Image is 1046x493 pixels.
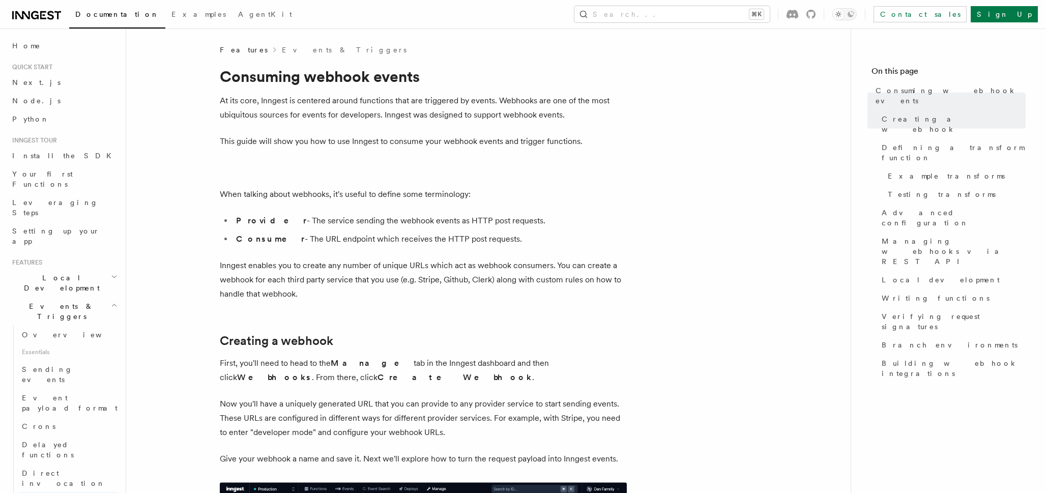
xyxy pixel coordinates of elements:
a: Leveraging Steps [8,193,120,222]
strong: Webhooks [237,372,312,382]
span: Events & Triggers [8,301,111,322]
a: Setting up your app [8,222,120,250]
li: - The service sending the webhook events as HTTP post requests. [233,214,627,228]
span: Local Development [8,273,111,293]
a: Your first Functions [8,165,120,193]
span: Writing functions [882,293,990,303]
a: Direct invocation [18,464,120,492]
h4: On this page [871,65,1026,81]
a: Node.js [8,92,120,110]
span: Inngest tour [8,136,57,144]
a: Verifying request signatures [878,307,1026,336]
li: - The URL endpoint which receives the HTTP post requests. [233,232,627,246]
span: Testing transforms [888,189,996,199]
a: Sending events [18,360,120,389]
p: This guide will show you how to use Inngest to consume your webhook events and trigger functions. [220,134,627,149]
a: Consuming webhook events [871,81,1026,110]
span: Local development [882,275,1000,285]
p: Inngest enables you to create any number of unique URLs which act as webhook consumers. You can c... [220,258,627,301]
span: Quick start [8,63,52,71]
a: Writing functions [878,289,1026,307]
span: Sending events [22,365,73,384]
span: Defining a transform function [882,142,1026,163]
span: Managing webhooks via REST API [882,236,1026,267]
a: Contact sales [874,6,967,22]
strong: Provider [236,216,307,225]
button: Toggle dark mode [832,8,857,20]
p: Give your webhook a name and save it. Next we'll explore how to turn the request payload into Inn... [220,452,627,466]
a: Local development [878,271,1026,289]
span: Overview [22,331,127,339]
a: Branch environments [878,336,1026,354]
span: Your first Functions [12,170,73,188]
span: Building webhook integrations [882,358,1026,379]
strong: Create Webhook [377,372,532,382]
p: When talking about webhooks, it's useful to define some terminology: [220,187,627,201]
p: Now you'll have a uniquely generated URL that you can provide to any provider service to start se... [220,397,627,440]
a: Sign Up [971,6,1038,22]
a: Creating a webhook [220,334,333,348]
a: Example transforms [884,167,1026,185]
a: Examples [165,3,232,27]
span: Example transforms [888,171,1005,181]
span: Python [12,115,49,123]
a: Event payload format [18,389,120,417]
button: Search...⌘K [574,6,770,22]
a: Advanced configuration [878,204,1026,232]
a: Next.js [8,73,120,92]
span: Next.js [12,78,61,86]
span: Install the SDK [12,152,118,160]
a: Home [8,37,120,55]
span: Leveraging Steps [12,198,98,217]
span: Branch environments [882,340,1018,350]
span: Crons [22,422,55,430]
p: At its core, Inngest is centered around functions that are triggered by events. Webhooks are one ... [220,94,627,122]
a: Overview [18,326,120,344]
strong: Manage [331,358,414,368]
span: Features [220,45,268,55]
a: Creating a webhook [878,110,1026,138]
a: Managing webhooks via REST API [878,232,1026,271]
span: Verifying request signatures [882,311,1026,332]
span: Creating a webhook [882,114,1026,134]
a: Delayed functions [18,436,120,464]
span: Documentation [75,10,159,18]
span: Examples [171,10,226,18]
button: Local Development [8,269,120,297]
a: Building webhook integrations [878,354,1026,383]
span: Direct invocation [22,469,105,487]
span: Features [8,258,42,267]
a: Defining a transform function [878,138,1026,167]
span: Setting up your app [12,227,100,245]
span: Consuming webhook events [876,85,1026,106]
span: AgentKit [238,10,292,18]
strong: Consumer [236,234,305,244]
span: Essentials [18,344,120,360]
span: Node.js [12,97,61,105]
p: First, you'll need to head to the tab in the Inngest dashboard and then click . From there, click . [220,356,627,385]
a: Python [8,110,120,128]
span: Delayed functions [22,441,74,459]
h1: Consuming webhook events [220,67,627,85]
a: Documentation [69,3,165,28]
button: Events & Triggers [8,297,120,326]
span: Event payload format [22,394,118,412]
a: AgentKit [232,3,298,27]
span: Home [12,41,41,51]
a: Events & Triggers [282,45,406,55]
kbd: ⌘K [749,9,764,19]
a: Install the SDK [8,147,120,165]
a: Crons [18,417,120,436]
span: Advanced configuration [882,208,1026,228]
a: Testing transforms [884,185,1026,204]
